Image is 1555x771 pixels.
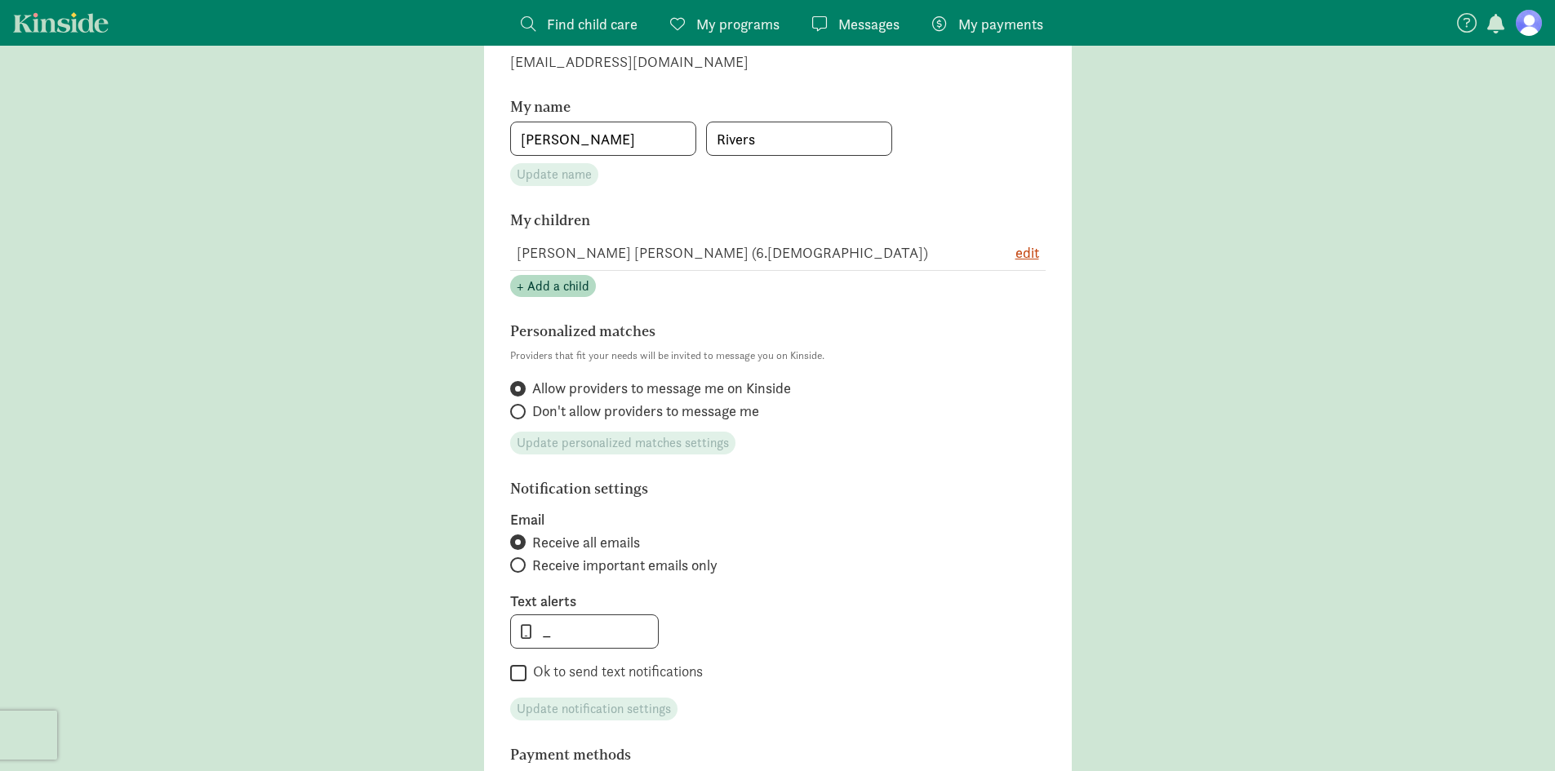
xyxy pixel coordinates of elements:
[532,401,759,421] span: Don't allow providers to message me
[510,235,964,271] td: [PERSON_NAME] [PERSON_NAME] (6.[DEMOGRAPHIC_DATA])
[532,533,640,552] span: Receive all emails
[510,481,959,497] h6: Notification settings
[532,379,791,398] span: Allow providers to message me on Kinside
[510,592,1046,611] label: Text alerts
[958,13,1043,35] span: My payments
[517,699,671,719] span: Update notification settings
[510,99,959,115] h6: My name
[510,432,735,454] button: Update personalized matches settings
[510,510,1046,530] label: Email
[707,122,891,155] input: Last name
[510,212,959,228] h6: My children
[510,323,959,339] h6: Personalized matches
[1015,241,1039,264] button: edit
[510,747,959,763] h6: Payment methods
[510,346,1046,366] p: Providers that fit your needs will be invited to message you on Kinside.
[838,13,900,35] span: Messages
[517,165,592,184] span: Update name
[510,275,596,298] button: + Add a child
[511,615,658,648] input: 555-555-5555
[696,13,780,35] span: My programs
[510,163,598,186] button: Update name
[510,698,678,720] button: Update notification settings
[517,433,729,453] span: Update personalized matches settings
[511,122,695,155] input: First name
[532,556,718,575] span: Receive important emails only
[13,12,109,33] a: Kinside
[547,13,638,35] span: Find child care
[526,662,703,681] label: Ok to send text notifications
[510,51,1046,73] div: [EMAIL_ADDRESS][DOMAIN_NAME]
[517,277,589,296] span: + Add a child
